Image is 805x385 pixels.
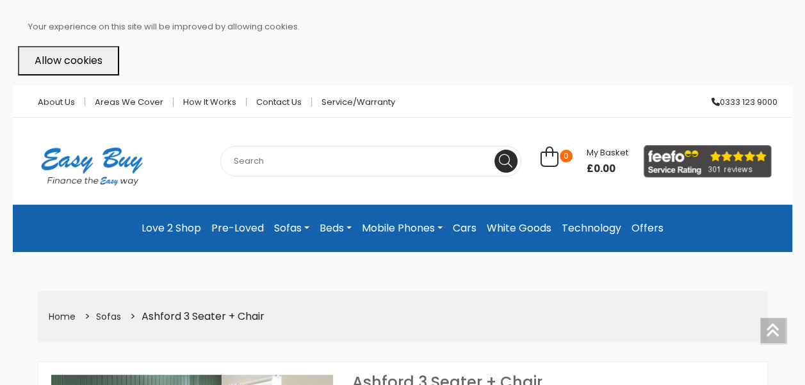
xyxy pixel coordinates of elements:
[312,98,395,106] a: Service/Warranty
[482,215,557,242] a: White Goods
[247,98,312,106] a: Contact Us
[587,146,628,159] span: My Basket
[28,98,85,106] a: About Us
[96,310,121,323] a: Sofas
[206,215,269,242] a: Pre-Loved
[357,215,448,242] a: Mobile Phones
[136,215,206,242] a: Love 2 Shop
[314,215,357,242] a: Beds
[28,130,156,202] img: Easy Buy
[448,215,482,242] a: Cars
[126,307,266,327] li: Ashford 3 Seater + Chair
[560,150,573,162] span: 0
[557,215,626,242] a: Technology
[85,98,174,106] a: Areas we cover
[644,145,772,178] img: feefo_logo
[49,310,76,323] a: Home
[28,18,787,36] p: Your experience on this site will be improved by allowing cookies.
[702,98,777,106] a: 0333 123 9000
[587,161,628,177] span: £0.00
[18,46,119,75] button: Allow cookies
[174,98,247,106] a: How it works
[541,153,628,168] a: 0 My Basket £0.00
[269,215,314,242] a: Sofas
[220,146,521,177] input: Search
[626,215,669,242] a: Offers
